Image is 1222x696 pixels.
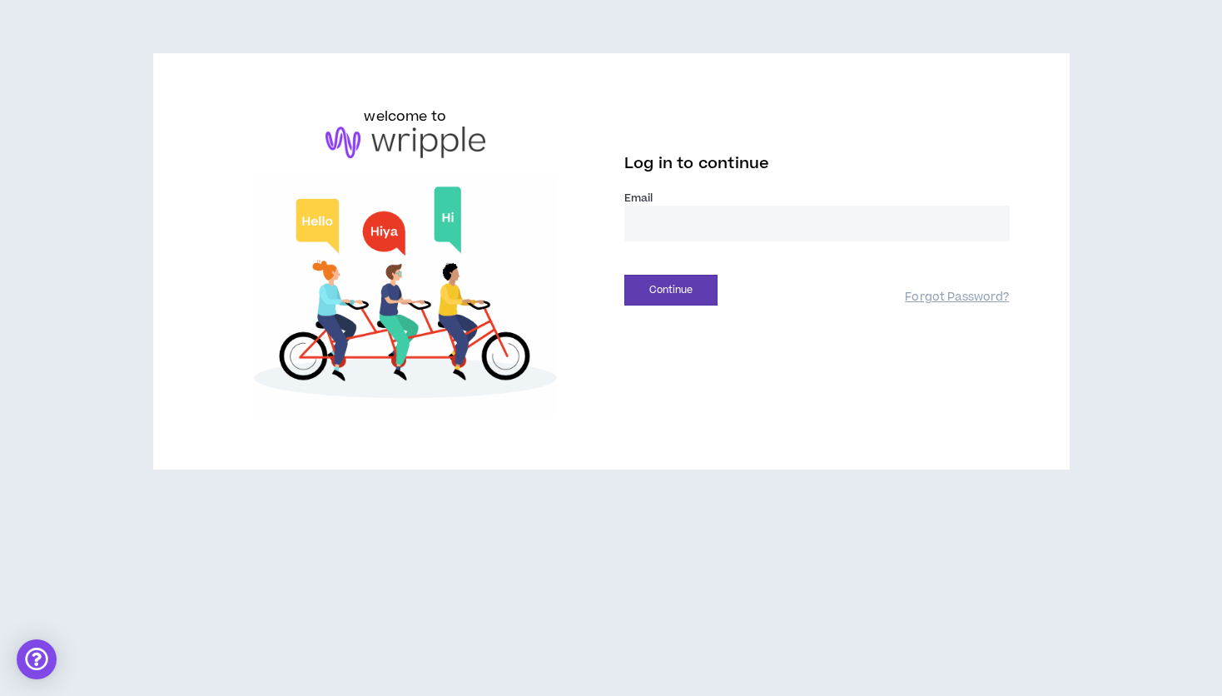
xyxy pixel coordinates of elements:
[624,275,718,306] button: Continue
[624,191,1010,206] label: Email
[325,127,485,158] img: logo-brand.png
[624,153,769,174] span: Log in to continue
[905,290,1009,306] a: Forgot Password?
[213,175,599,416] img: Welcome to Wripple
[364,107,446,127] h6: welcome to
[17,639,57,679] div: Open Intercom Messenger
